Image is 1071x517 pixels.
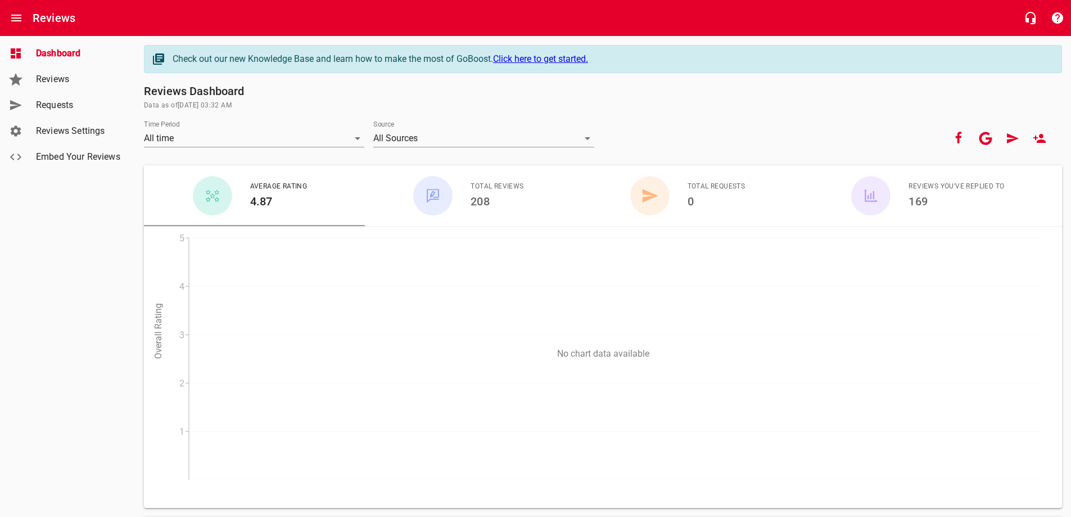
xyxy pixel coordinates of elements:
[1044,5,1071,32] button: Support Portal
[688,192,745,210] h6: 0
[1026,125,1053,152] a: New User
[36,47,121,60] span: Dashboard
[153,303,164,359] tspan: Overall Rating
[3,5,30,32] button: Open drawer
[471,181,523,192] span: Total Reviews
[999,125,1026,152] a: Request Review
[144,100,1062,111] span: Data as of [DATE] 03:32 AM
[144,121,180,128] label: Time Period
[179,281,184,292] tspan: 4
[179,330,184,340] tspan: 3
[972,125,999,152] button: Your google account is connected
[909,181,1004,192] span: Reviews You've Replied To
[36,150,121,164] span: Embed Your Reviews
[144,82,1062,100] h6: Reviews Dashboard
[144,348,1062,359] p: No chart data available
[373,129,594,147] div: All Sources
[179,233,184,244] tspan: 5
[373,121,394,128] label: Source
[179,378,184,389] tspan: 2
[471,192,523,210] h6: 208
[179,426,184,437] tspan: 1
[688,181,745,192] span: Total Requests
[945,125,972,152] button: Your Facebook account is connected
[909,192,1004,210] h6: 169
[36,73,121,86] span: Reviews
[36,124,121,138] span: Reviews Settings
[250,181,308,192] span: Average Rating
[493,53,588,64] a: Click here to get started.
[144,129,364,147] div: All time
[173,52,1050,66] div: Check out our new Knowledge Base and learn how to make the most of GoBoost.
[1017,5,1044,32] button: Live Chat
[36,98,121,112] span: Requests
[33,9,75,27] h6: Reviews
[250,192,308,210] h6: 4.87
